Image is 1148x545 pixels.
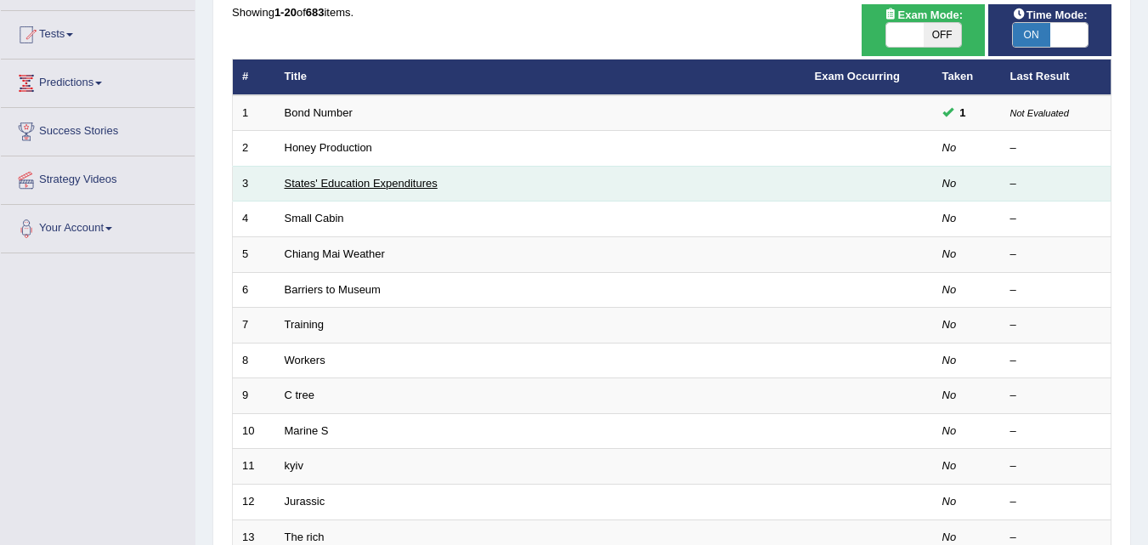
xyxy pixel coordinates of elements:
[285,424,329,437] a: Marine S
[1,156,195,199] a: Strategy Videos
[233,484,275,519] td: 12
[233,378,275,414] td: 9
[285,177,438,190] a: States' Education Expenditures
[285,247,385,260] a: Chiang Mai Weather
[877,6,969,24] span: Exam Mode:
[285,106,353,119] a: Bond Number
[1,205,195,247] a: Your Account
[233,413,275,449] td: 10
[1,108,195,150] a: Success Stories
[942,424,957,437] em: No
[1001,60,1111,95] th: Last Result
[233,237,275,273] td: 5
[953,104,973,122] span: You cannot take this question anymore
[942,283,957,296] em: No
[942,141,957,154] em: No
[285,459,303,472] a: kyiv
[1006,6,1094,24] span: Time Mode:
[233,202,275,237] td: 4
[233,131,275,167] td: 2
[1013,23,1050,47] span: ON
[285,212,344,224] a: Small Cabin
[942,212,957,224] em: No
[285,318,324,331] a: Training
[924,23,961,47] span: OFF
[285,354,325,366] a: Workers
[1010,317,1102,333] div: –
[1010,247,1102,263] div: –
[233,60,275,95] th: #
[233,343,275,378] td: 8
[1010,211,1102,227] div: –
[285,495,325,508] a: Jurassic
[1010,353,1102,369] div: –
[1010,494,1102,510] div: –
[233,95,275,131] td: 1
[933,60,1001,95] th: Taken
[275,60,806,95] th: Title
[1010,388,1102,404] div: –
[942,459,957,472] em: No
[1010,423,1102,440] div: –
[285,141,372,154] a: Honey Production
[285,283,381,296] a: Barriers to Museum
[285,531,325,543] a: The rich
[942,247,957,260] em: No
[1010,458,1102,474] div: –
[1010,282,1102,298] div: –
[233,449,275,485] td: 11
[942,177,957,190] em: No
[942,354,957,366] em: No
[1,60,195,102] a: Predictions
[942,531,957,543] em: No
[942,389,957,401] em: No
[942,318,957,331] em: No
[306,6,325,19] b: 683
[233,308,275,343] td: 7
[862,4,985,56] div: Show exams occurring in exams
[233,166,275,202] td: 3
[233,272,275,308] td: 6
[1010,176,1102,192] div: –
[274,6,297,19] b: 1-20
[1010,140,1102,156] div: –
[285,389,314,401] a: C tree
[1010,108,1069,118] small: Not Evaluated
[232,4,1111,20] div: Showing of items.
[1,11,195,54] a: Tests
[942,495,957,508] em: No
[815,70,900,82] a: Exam Occurring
